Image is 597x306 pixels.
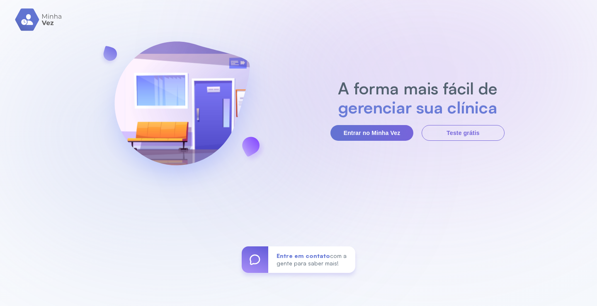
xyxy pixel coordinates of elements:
[330,125,413,141] button: Entrar no Minha Vez
[334,79,502,98] h2: A forma mais fácil de
[422,125,505,141] button: Teste grátis
[15,8,63,31] img: logo.svg
[242,246,355,273] a: Entre em contatocom a gente para saber mais!
[268,246,355,273] div: com a gente para saber mais!
[334,98,502,117] h2: gerenciar sua clínica
[92,19,272,200] img: banner-login.svg
[277,252,330,259] span: Entre em contato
